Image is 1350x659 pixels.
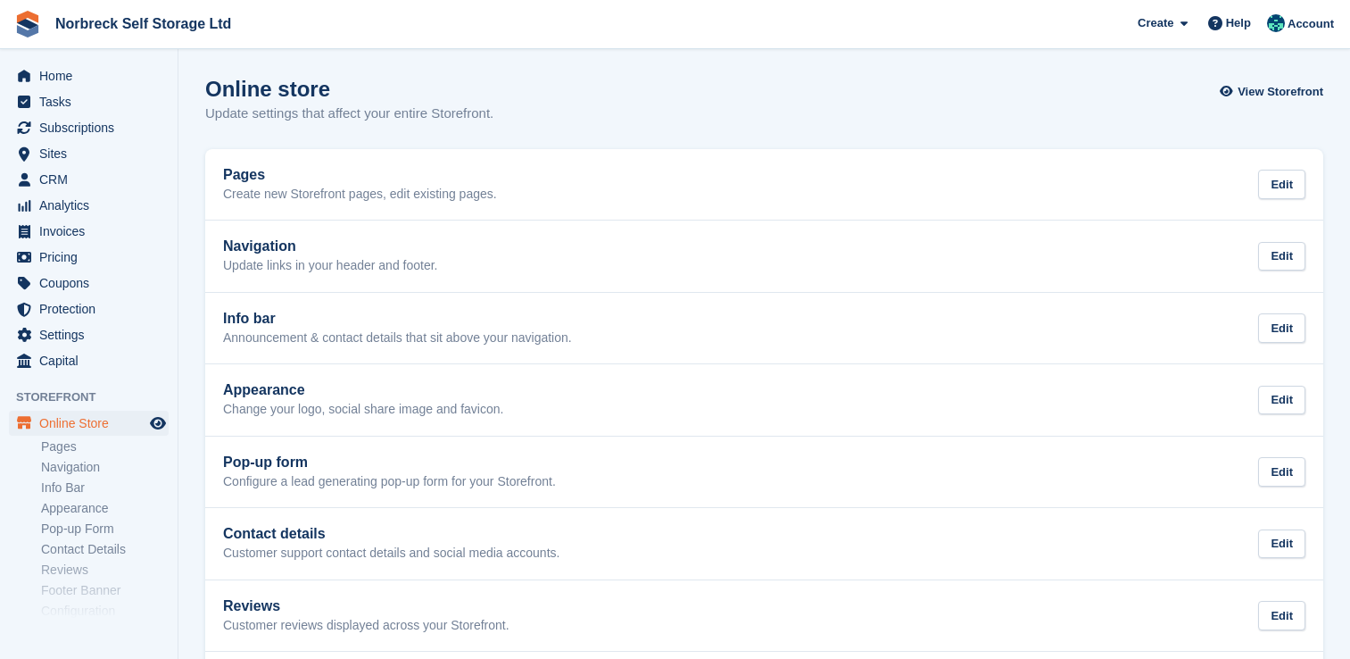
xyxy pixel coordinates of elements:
[223,546,559,562] p: Customer support contact details and social media accounts.
[205,508,1323,580] a: Contact details Customer support contact details and social media accounts. Edit
[1258,170,1305,199] div: Edit
[1288,15,1334,33] span: Account
[39,89,146,114] span: Tasks
[223,238,438,254] h2: Navigation
[223,258,438,274] p: Update links in your header and footer.
[9,115,169,140] a: menu
[41,562,169,579] a: Reviews
[9,296,169,321] a: menu
[9,193,169,218] a: menu
[205,104,493,124] p: Update settings that affect your entire Storefront.
[9,271,169,296] a: menu
[223,187,497,203] p: Create new Storefront pages, edit existing pages.
[205,293,1323,364] a: Info bar Announcement & contact details that sit above your navigation. Edit
[205,580,1323,652] a: Reviews Customer reviews displayed across your Storefront. Edit
[1258,530,1305,559] div: Edit
[9,348,169,373] a: menu
[205,77,493,101] h1: Online store
[9,167,169,192] a: menu
[41,521,169,538] a: Pop-up Form
[39,348,146,373] span: Capital
[1267,14,1285,32] img: Sally King
[9,89,169,114] a: menu
[41,500,169,517] a: Appearance
[9,63,169,88] a: menu
[223,311,572,327] h2: Info bar
[147,413,169,434] a: Preview store
[14,11,41,38] img: stora-icon-8386f47178a22dfd0bd8f6a31ec36ba5ce8667c1dd55bd0f319d3a0aa187defe.svg
[223,474,556,490] p: Configure a lead generating pop-up form for your Storefront.
[39,141,146,166] span: Sites
[223,382,503,398] h2: Appearance
[205,364,1323,436] a: Appearance Change your logo, social share image and favicon. Edit
[9,219,169,244] a: menu
[39,219,146,244] span: Invoices
[223,167,497,183] h2: Pages
[16,388,178,406] span: Storefront
[223,526,559,542] h2: Contact details
[223,455,556,471] h2: Pop-up form
[1258,386,1305,415] div: Edit
[205,437,1323,508] a: Pop-up form Configure a lead generating pop-up form for your Storefront. Edit
[41,438,169,455] a: Pages
[9,141,169,166] a: menu
[223,618,509,634] p: Customer reviews displayed across your Storefront.
[39,411,146,436] span: Online Store
[1258,457,1305,487] div: Edit
[9,322,169,347] a: menu
[41,480,169,496] a: Info Bar
[205,149,1323,221] a: Pages Create new Storefront pages, edit existing pages. Edit
[39,271,146,296] span: Coupons
[9,411,169,436] a: menu
[39,322,146,347] span: Settings
[1258,313,1305,343] div: Edit
[1258,242,1305,271] div: Edit
[9,245,169,270] a: menu
[39,167,146,192] span: CRM
[223,330,572,346] p: Announcement & contact details that sit above your navigation.
[223,402,503,418] p: Change your logo, social share image and favicon.
[41,603,169,620] a: Configuration
[1224,77,1323,106] a: View Storefront
[39,63,146,88] span: Home
[39,245,146,270] span: Pricing
[48,9,238,38] a: Norbreck Self Storage Ltd
[223,598,509,614] h2: Reviews
[41,541,169,558] a: Contact Details
[41,582,169,599] a: Footer Banner
[41,459,169,476] a: Navigation
[1238,83,1323,101] span: View Storefront
[1226,14,1251,32] span: Help
[39,296,146,321] span: Protection
[39,115,146,140] span: Subscriptions
[1138,14,1173,32] span: Create
[205,221,1323,292] a: Navigation Update links in your header and footer. Edit
[39,193,146,218] span: Analytics
[1258,601,1305,630] div: Edit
